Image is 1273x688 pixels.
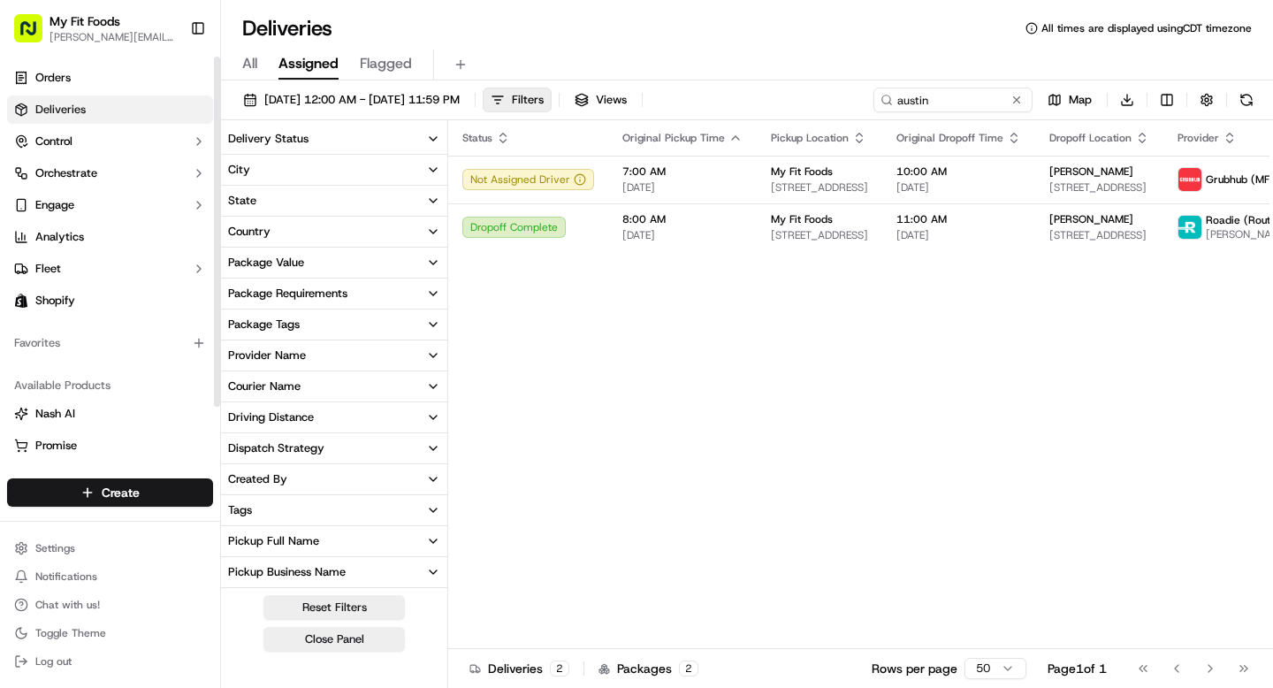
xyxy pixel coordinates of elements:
[228,440,324,456] div: Dispatch Strategy
[35,102,86,118] span: Deliveries
[221,186,447,216] button: State
[228,162,250,178] div: City
[596,92,627,108] span: Views
[1049,131,1132,145] span: Dropoff Location
[242,53,257,74] span: All
[228,348,306,363] div: Provider Name
[35,197,74,213] span: Engage
[35,598,100,612] span: Chat with us!
[35,438,77,454] span: Promise
[50,12,120,30] span: My Fit Foods
[228,378,301,394] div: Courier Name
[235,88,468,112] button: [DATE] 12:00 AM - [DATE] 11:59 PM
[35,541,75,555] span: Settings
[679,661,698,677] div: 2
[1178,216,1201,239] img: roadie-logo-v2.jpg
[550,661,569,677] div: 2
[873,88,1033,112] input: Type to search
[221,279,447,309] button: Package Requirements
[228,409,314,425] div: Driving Distance
[7,649,213,674] button: Log out
[7,7,183,50] button: My Fit Foods[PERSON_NAME][EMAIL_ADDRESS][DOMAIN_NAME]
[462,169,594,190] button: Not Assigned Driver
[221,248,447,278] button: Package Value
[7,621,213,646] button: Toggle Theme
[35,293,75,309] span: Shopify
[35,165,97,181] span: Orchestrate
[7,96,213,124] a: Deliveries
[598,660,698,677] div: Packages
[228,131,309,147] div: Delivery Status
[221,371,447,401] button: Courier Name
[14,438,206,454] a: Promise
[1069,92,1092,108] span: Map
[14,406,206,422] a: Nash AI
[360,53,412,74] span: Flagged
[35,406,75,422] span: Nash AI
[896,228,1021,242] span: [DATE]
[14,294,28,308] img: Shopify logo
[7,287,213,315] a: Shopify
[512,92,544,108] span: Filters
[221,340,447,371] button: Provider Name
[1040,88,1100,112] button: Map
[7,400,213,428] button: Nash AI
[7,329,213,357] div: Favorites
[228,564,346,580] div: Pickup Business Name
[221,155,447,185] button: City
[242,14,332,42] h1: Deliveries
[50,30,176,44] button: [PERSON_NAME][EMAIL_ADDRESS][DOMAIN_NAME]
[872,660,957,677] p: Rows per page
[7,478,213,507] button: Create
[896,164,1021,179] span: 10:00 AM
[1041,21,1252,35] span: All times are displayed using CDT timezone
[221,217,447,247] button: Country
[228,317,300,333] div: Package Tags
[228,193,256,209] div: State
[263,595,405,620] button: Reset Filters
[35,654,72,669] span: Log out
[35,134,72,149] span: Control
[264,92,460,108] span: [DATE] 12:00 AM - [DATE] 11:59 PM
[228,533,319,549] div: Pickup Full Name
[221,433,447,463] button: Dispatch Strategy
[35,626,106,640] span: Toggle Theme
[462,131,492,145] span: Status
[1049,164,1133,179] span: [PERSON_NAME]
[771,131,849,145] span: Pickup Location
[1178,168,1201,191] img: 5e692f75ce7d37001a5d71f1
[567,88,635,112] button: Views
[221,310,447,340] button: Package Tags
[221,124,447,154] button: Delivery Status
[221,402,447,432] button: Driving Distance
[622,228,743,242] span: [DATE]
[7,159,213,187] button: Orchestrate
[7,371,213,400] div: Available Products
[771,180,868,195] span: [STREET_ADDRESS]
[228,224,271,240] div: Country
[7,592,213,617] button: Chat with us!
[896,131,1003,145] span: Original Dropoff Time
[7,191,213,219] button: Engage
[622,164,743,179] span: 7:00 AM
[228,502,252,518] div: Tags
[7,64,213,92] a: Orders
[35,229,84,245] span: Analytics
[1049,212,1133,226] span: [PERSON_NAME]
[622,212,743,226] span: 8:00 AM
[7,255,213,283] button: Fleet
[7,564,213,589] button: Notifications
[896,212,1021,226] span: 11:00 AM
[469,660,569,677] div: Deliveries
[221,526,447,556] button: Pickup Full Name
[102,484,140,501] span: Create
[1234,88,1259,112] button: Refresh
[1049,180,1149,195] span: [STREET_ADDRESS]
[622,131,725,145] span: Original Pickup Time
[1178,131,1219,145] span: Provider
[221,557,447,587] button: Pickup Business Name
[228,471,287,487] div: Created By
[221,495,447,525] button: Tags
